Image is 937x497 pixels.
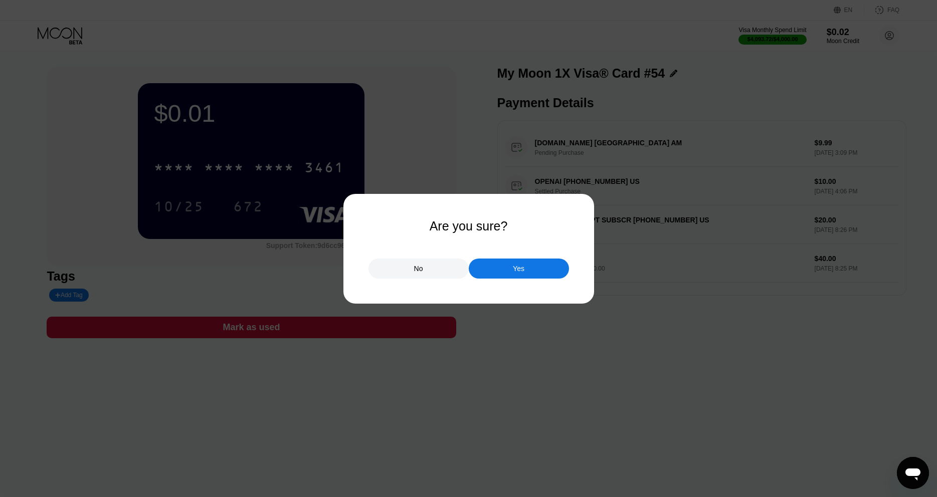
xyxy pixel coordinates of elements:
iframe: Mesajlaşma penceresini başlatma düğmesi [897,457,929,489]
div: No [414,264,423,273]
div: No [368,259,469,279]
div: Are you sure? [430,219,508,233]
div: Yes [469,259,569,279]
div: Yes [513,264,524,273]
